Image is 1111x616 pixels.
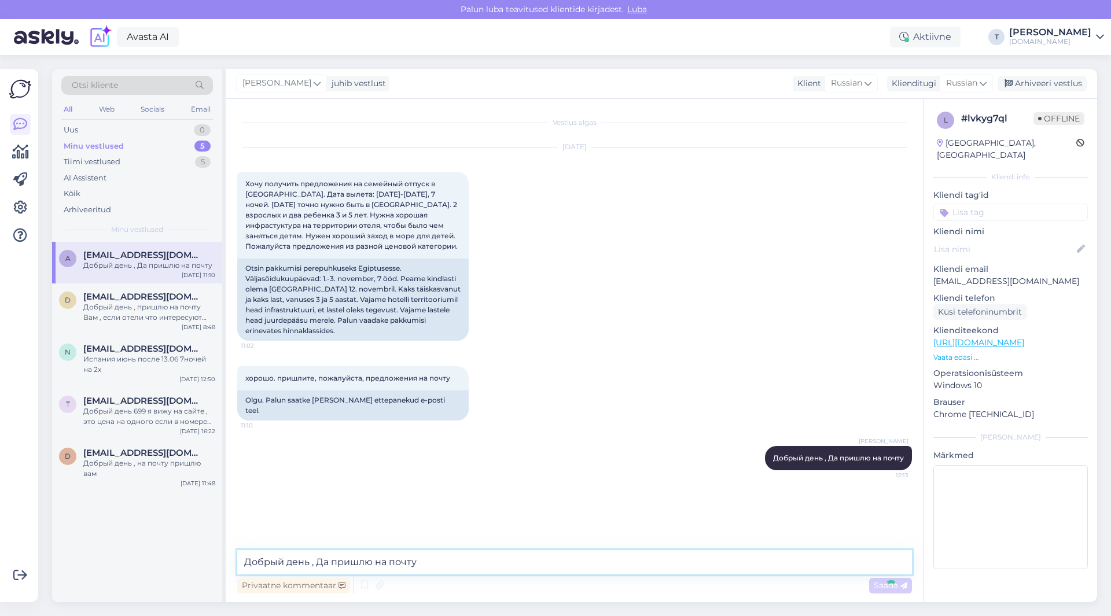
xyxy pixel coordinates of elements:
div: 5 [195,156,211,168]
div: Aktiivne [890,27,961,47]
span: 11:02 [241,341,284,350]
div: Email [189,102,213,117]
span: a.prokopenko92@gmail.com [83,250,204,260]
div: AI Assistent [64,172,106,184]
span: Добрый день , Да пришлю на почту [773,453,904,462]
div: Arhiveeri vestlus [998,76,1087,91]
input: Lisa nimi [934,243,1075,256]
div: [DATE] 11:48 [181,479,215,488]
span: 11:10 [241,421,284,430]
span: Russian [831,77,862,90]
span: l [944,116,948,124]
div: juhib vestlust [327,78,386,90]
div: [DATE] 16:22 [180,427,215,436]
div: Web [97,102,117,117]
span: troian654@gmail.com [83,396,204,406]
div: Испания июнь после 13.06 7ночей на 2х [83,354,215,375]
span: a [65,254,71,263]
div: 5 [194,141,211,152]
div: Uus [64,124,78,136]
div: Minu vestlused [64,141,124,152]
div: Socials [138,102,167,117]
img: explore-ai [88,25,112,49]
div: Tiimi vestlused [64,156,120,168]
div: 0 [194,124,211,136]
div: [DATE] 8:48 [182,323,215,331]
span: 12:13 [865,471,908,479]
p: Kliendi tag'id [933,189,1088,201]
p: Kliendi nimi [933,226,1088,238]
div: All [61,102,75,117]
span: Minu vestlused [111,224,163,235]
a: [PERSON_NAME][DOMAIN_NAME] [1009,28,1104,46]
p: Windows 10 [933,379,1088,392]
span: Хочу получить предложения на семейный отпуск в [GEOGRAPHIC_DATA]. Дата вылета: [DATE]-[DATE], 7 н... [245,179,459,250]
div: [PERSON_NAME] [1009,28,1091,37]
div: Добрый день , на почту пришлю вам [83,458,215,479]
a: Avasta AI [117,27,179,47]
div: Klient [793,78,821,90]
span: N [65,348,71,356]
div: T [988,29,1005,45]
span: dpuusaag13@gmail.com [83,448,204,458]
a: [URL][DOMAIN_NAME] [933,337,1024,348]
span: [PERSON_NAME] [242,77,311,90]
div: Vestlus algas [237,117,912,128]
input: Lisa tag [933,204,1088,221]
div: Kliendi info [933,172,1088,182]
p: Vaata edasi ... [933,352,1088,363]
div: Otsin pakkumisi perepuhkuseks Egiptusesse. Väljasõidukuupäevad: 1.-3. november, 7 ööd. Peame kind... [237,259,469,341]
img: Askly Logo [9,78,31,100]
span: Russian [946,77,977,90]
span: Offline [1033,112,1084,125]
p: Klienditeekond [933,324,1088,337]
div: [DATE] [237,142,912,152]
div: Добрый день , пришлю на почту Вам , если отели что интересуют Вас? Или какой бюджет на семью прим... [83,302,215,323]
p: Operatsioonisüsteem [933,367,1088,379]
div: Klienditugi [887,78,936,90]
span: [PERSON_NAME] [859,437,908,445]
span: Luba [624,4,650,14]
div: [GEOGRAPHIC_DATA], [GEOGRAPHIC_DATA] [937,137,1076,161]
div: [DATE] 11:10 [182,271,215,279]
div: [DATE] 12:50 [179,375,215,383]
div: [PERSON_NAME] [933,432,1088,442]
span: хорошо. пришлите, пожалуйста, предложения на почту [245,374,450,382]
span: t [66,400,70,408]
p: [EMAIL_ADDRESS][DOMAIN_NAME] [933,275,1088,287]
p: Kliendi email [933,263,1088,275]
div: [DOMAIN_NAME] [1009,37,1091,46]
p: Märkmed [933,449,1088,462]
p: Kliendi telefon [933,292,1088,304]
span: D [65,296,71,304]
span: Natalia2004pa@mail.ru [83,344,204,354]
div: Küsi telefoninumbrit [933,304,1027,320]
div: Добрый день , Да пришлю на почту [83,260,215,271]
div: Olgu. Palun saatke [PERSON_NAME] ettepanekud e-posti teel. [237,390,469,420]
div: # lvkyg7ql [961,112,1033,126]
p: Chrome [TECHNICAL_ID] [933,408,1088,420]
span: d [65,452,71,460]
div: Добрый день 699 я вижу на сайте , это цена на одного если в номере вдвоем [83,406,215,427]
div: Arhiveeritud [64,204,111,216]
span: Denistsik@mail.ru [83,292,204,302]
span: Otsi kliente [72,79,118,91]
p: Brauser [933,396,1088,408]
div: Kõik [64,188,80,200]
